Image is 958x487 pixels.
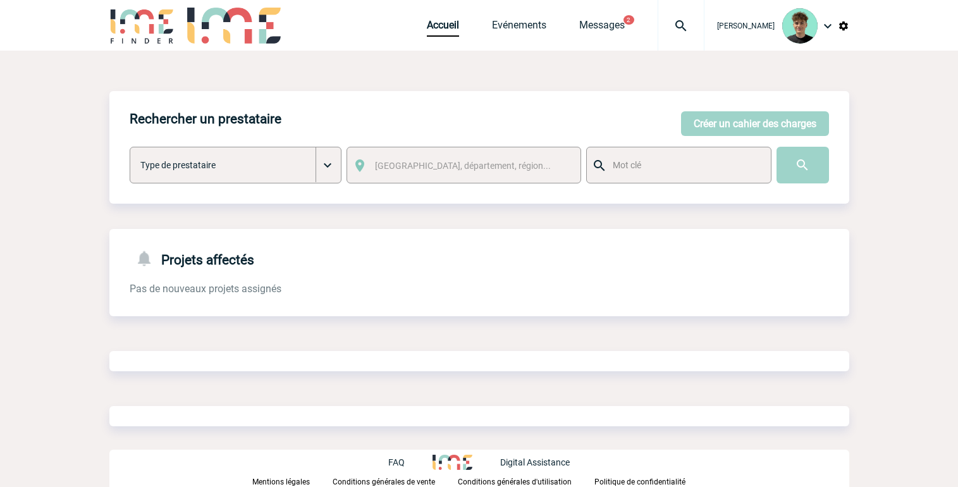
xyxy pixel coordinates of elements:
p: Politique de confidentialité [594,478,685,486]
img: http://www.idealmeetingsevents.fr/ [433,455,472,470]
a: Accueil [427,19,459,37]
a: FAQ [388,455,433,467]
img: notifications-24-px-g.png [135,249,161,268]
a: Conditions générales de vente [333,475,458,487]
p: Conditions générales d'utilisation [458,478,572,486]
p: FAQ [388,457,405,467]
span: [GEOGRAPHIC_DATA], département, région... [375,161,551,171]
h4: Projets affectés [130,249,254,268]
h4: Rechercher un prestataire [130,111,281,126]
input: Mot clé [610,157,759,173]
span: [PERSON_NAME] [717,22,775,30]
a: Evénements [492,19,546,37]
a: Conditions générales d'utilisation [458,475,594,487]
p: Digital Assistance [500,457,570,467]
p: Conditions générales de vente [333,478,435,486]
a: Mentions légales [252,475,333,487]
img: IME-Finder [109,8,175,44]
a: Messages [579,19,625,37]
img: 131612-0.png [782,8,818,44]
p: Mentions légales [252,478,310,486]
span: Pas de nouveaux projets assignés [130,283,281,295]
a: Politique de confidentialité [594,475,706,487]
input: Submit [777,147,829,183]
button: 2 [623,15,634,25]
